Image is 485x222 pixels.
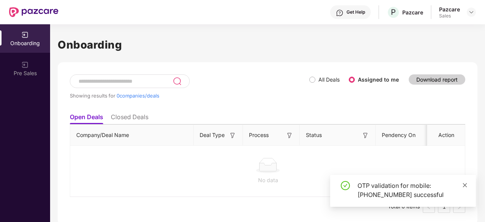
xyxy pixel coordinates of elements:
[382,131,416,139] span: Pendency On
[439,13,460,19] div: Sales
[341,181,350,190] span: check-circle
[423,201,435,213] li: Previous Page
[286,132,293,139] img: svg+xml;base64,PHN2ZyB3aWR0aD0iMTYiIGhlaWdodD0iMTYiIHZpZXdCb3g9IjAgMCAxNiAxNiIgZmlsbD0ibm9uZSIgeG...
[21,61,29,69] img: svg+xml;base64,PHN2ZyB3aWR0aD0iMjAiIGhlaWdodD0iMjAiIHZpZXdCb3g9IjAgMCAyMCAyMCIgZmlsbD0ibm9uZSIgeG...
[462,183,468,188] span: close
[439,6,460,13] div: Pazcare
[336,9,343,17] img: svg+xml;base64,PHN2ZyBpZD0iSGVscC0zMngzMiIgeG1sbnM9Imh0dHA6Ly93d3cudzMub3JnLzIwMDAvc3ZnIiB3aWR0aD...
[362,132,369,139] img: svg+xml;base64,PHN2ZyB3aWR0aD0iMTYiIGhlaWdodD0iMTYiIHZpZXdCb3g9IjAgMCAxNiAxNiIgZmlsbD0ibm9uZSIgeG...
[346,9,365,15] div: Get Help
[58,36,477,53] h1: Onboarding
[117,93,159,99] span: 0 companies/deals
[391,8,396,17] span: P
[70,113,103,124] li: Open Deals
[423,201,435,213] button: left
[453,201,465,213] li: Next Page
[200,131,225,139] span: Deal Type
[21,31,29,39] img: svg+xml;base64,PHN2ZyB3aWR0aD0iMjAiIGhlaWdodD0iMjAiIHZpZXdCb3g9IjAgMCAyMCAyMCIgZmlsbD0ibm9uZSIgeG...
[468,9,474,15] img: svg+xml;base64,PHN2ZyBpZD0iRHJvcGRvd24tMzJ4MzIiIHhtbG5zPSJodHRwOi8vd3d3LnczLm9yZy8yMDAwL3N2ZyIgd2...
[229,132,236,139] img: svg+xml;base64,PHN2ZyB3aWR0aD0iMTYiIGhlaWdodD0iMTYiIHZpZXdCb3g9IjAgMCAxNiAxNiIgZmlsbD0ibm9uZSIgeG...
[70,125,194,146] th: Company/Deal Name
[306,131,322,139] span: Status
[427,125,465,146] th: Action
[9,7,58,17] img: New Pazcare Logo
[357,181,467,199] div: OTP validation for mobile: [PHONE_NUMBER] successful
[453,201,465,213] button: right
[70,93,309,99] div: Showing results for
[173,77,181,86] img: svg+xml;base64,PHN2ZyB3aWR0aD0iMjQiIGhlaWdodD0iMjUiIHZpZXdCb3g9IjAgMCAyNCAyNSIgZmlsbD0ibm9uZSIgeG...
[402,9,423,16] div: Pazcare
[249,131,269,139] span: Process
[76,176,460,184] div: No data
[409,74,465,85] button: Download report
[358,76,399,83] label: Assigned to me
[318,76,340,83] label: All Deals
[111,113,148,124] li: Closed Deals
